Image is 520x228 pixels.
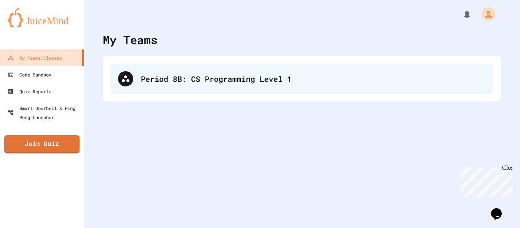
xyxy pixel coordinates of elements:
[3,3,53,48] div: Chat with us now!Close
[448,8,474,21] div: My Notifications
[8,53,62,62] div: My Teams/Classes
[110,64,493,94] div: Period 8B: CS Programming Level 1
[488,198,512,220] iframe: chat widget
[8,104,81,122] div: Smart Doorbell & Ping Pong Launcher
[4,135,80,153] a: Join Quiz
[8,87,51,96] div: Quiz Reports
[8,70,51,79] div: Code Sandbox
[474,5,497,23] div: My Account
[141,73,486,85] div: Period 8B: CS Programming Level 1
[8,8,76,27] img: logo-orange.svg
[103,31,158,48] div: My Teams
[457,164,512,197] iframe: chat widget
